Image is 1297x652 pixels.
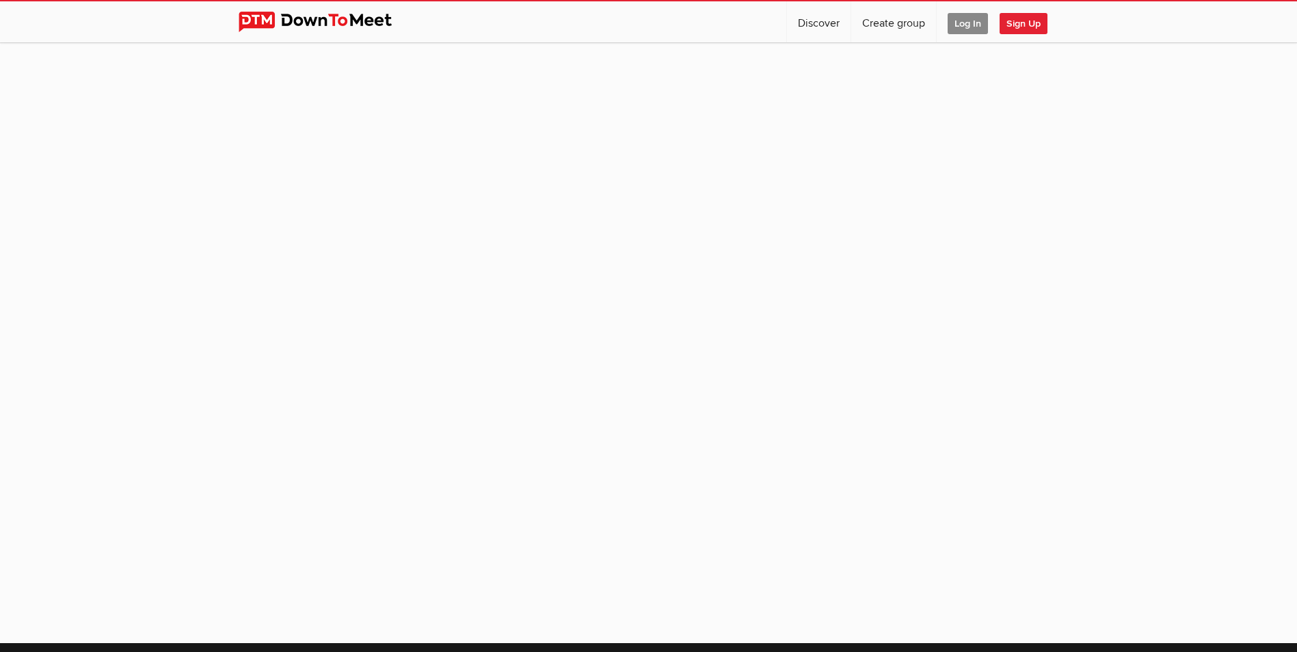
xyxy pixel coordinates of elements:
a: Log In [937,1,999,42]
a: Discover [787,1,851,42]
a: Create group [851,1,936,42]
img: DownToMeet [239,12,413,32]
a: Sign Up [1000,1,1058,42]
span: Log In [948,13,988,34]
span: Sign Up [1000,13,1047,34]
